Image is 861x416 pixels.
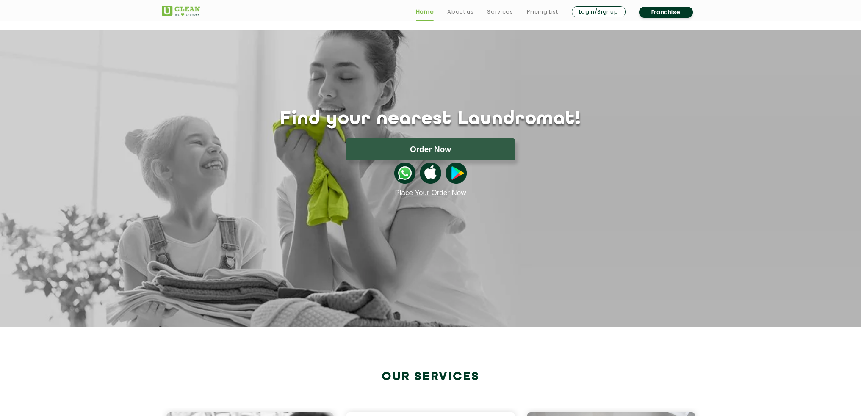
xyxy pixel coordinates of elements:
[155,109,706,130] h1: Find your nearest Laundromat!
[572,6,626,17] a: Login/Signup
[487,7,513,17] a: Services
[416,7,434,17] a: Home
[527,7,558,17] a: Pricing List
[447,7,473,17] a: About us
[420,163,441,184] img: apple-icon.png
[162,370,700,384] h2: Our Services
[346,138,515,160] button: Order Now
[446,163,467,184] img: playstoreicon.png
[639,7,693,18] a: Franchise
[162,6,200,16] img: UClean Laundry and Dry Cleaning
[394,163,415,184] img: whatsappicon.png
[395,189,466,197] a: Place Your Order Now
